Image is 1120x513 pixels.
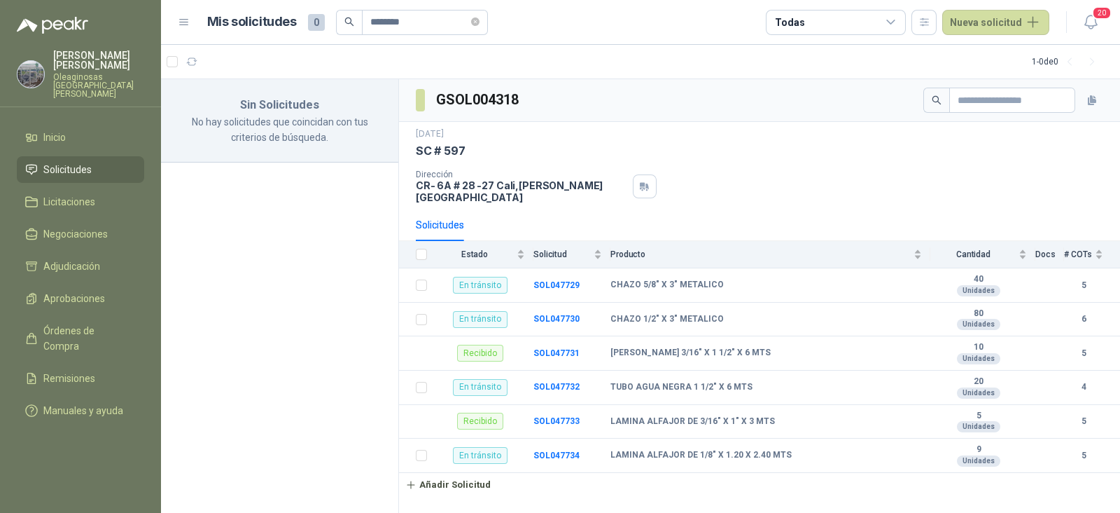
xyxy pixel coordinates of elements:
span: close-circle [471,18,479,26]
th: # COTs [1064,241,1120,268]
span: 20 [1092,6,1112,20]
div: Solicitudes [416,217,464,233]
a: Remisiones [17,365,144,392]
p: SC # 597 [416,144,465,158]
button: Nueva solicitud [942,10,1049,35]
div: Unidades [957,388,1000,399]
button: Añadir Solicitud [399,473,497,497]
a: Manuales y ayuda [17,397,144,424]
p: CR- 6A # 28 -27 Cali , [PERSON_NAME][GEOGRAPHIC_DATA] [416,179,627,203]
h1: Mis solicitudes [207,12,297,32]
b: 5 [1064,347,1103,360]
div: En tránsito [453,311,507,328]
div: Recibido [457,413,503,430]
th: Solicitud [533,241,610,268]
b: 40 [930,274,1027,285]
a: Aprobaciones [17,285,144,312]
b: 4 [1064,381,1103,394]
b: LAMINA ALFAJOR DE 3/16" X 1" X 3 MTS [610,416,775,427]
span: search [344,17,354,27]
span: Remisiones [43,371,95,386]
h3: GSOL004318 [436,89,521,111]
a: Licitaciones [17,189,144,215]
th: Docs [1035,241,1064,268]
b: [PERSON_NAME] 3/16" X 1 1/2" X 6 MTS [610,348,771,359]
div: Unidades [957,353,1000,364]
a: Negociaciones [17,221,144,247]
a: SOL047729 [533,280,580,290]
span: Solicitudes [43,162,92,177]
div: Unidades [957,285,1000,296]
b: 5 [1064,415,1103,428]
b: CHAZO 1/2" X 3" METALICO [610,314,724,325]
b: 10 [930,342,1027,353]
span: Manuales y ayuda [43,403,123,418]
a: Inicio [17,124,144,151]
p: [DATE] [416,128,444,141]
p: No hay solicitudes que coincidan con tus criterios de búsqueda. [178,114,381,145]
div: Recibido [457,345,503,362]
button: 20 [1078,10,1103,35]
p: Dirección [416,170,627,179]
a: SOL047730 [533,314,580,324]
span: Inicio [43,130,66,145]
a: Órdenes de Compra [17,317,144,360]
span: Adjudicación [43,259,100,274]
a: Adjudicación [17,253,144,280]
h3: Sin Solicitudes [178,96,381,114]
p: Oleaginosas [GEOGRAPHIC_DATA][PERSON_NAME] [53,73,144,98]
b: 9 [930,444,1027,456]
span: Negociaciones [43,226,108,242]
div: En tránsito [453,379,507,396]
span: # COTs [1064,249,1092,259]
p: [PERSON_NAME] [PERSON_NAME] [53,50,144,70]
span: Producto [610,249,911,259]
span: Órdenes de Compra [43,323,131,354]
span: Estado [435,249,514,259]
a: SOL047734 [533,451,580,460]
div: Todas [775,15,804,30]
div: En tránsito [453,277,507,294]
b: 5 [1064,449,1103,463]
div: 1 - 0 de 0 [1032,50,1103,73]
span: Licitaciones [43,194,95,210]
a: SOL047731 [533,348,580,358]
b: 80 [930,308,1027,320]
b: CHAZO 5/8" X 3" METALICO [610,280,724,291]
a: SOL047733 [533,416,580,426]
img: Logo peakr [17,17,88,34]
span: 0 [308,14,325,31]
th: Estado [435,241,533,268]
div: En tránsito [453,447,507,464]
span: search [932,95,941,105]
span: Aprobaciones [43,291,105,306]
div: Unidades [957,319,1000,330]
b: 6 [1064,313,1103,326]
a: SOL047732 [533,382,580,392]
th: Producto [610,241,930,268]
div: Unidades [957,421,1000,432]
a: Añadir Solicitud [399,473,1120,497]
b: 5 [1064,279,1103,292]
img: Company Logo [17,61,44,88]
a: Solicitudes [17,156,144,183]
b: LAMINA ALFAJOR DE 1/8" X 1.20 X 2.40 MTS [610,450,792,461]
th: Cantidad [930,241,1035,268]
span: close-circle [471,15,479,29]
b: 5 [930,411,1027,422]
span: Solicitud [533,249,591,259]
span: Cantidad [930,249,1016,259]
b: TUBO AGUA NEGRA 1 1/2" X 6 MTS [610,382,752,393]
b: 20 [930,376,1027,388]
div: Unidades [957,456,1000,467]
